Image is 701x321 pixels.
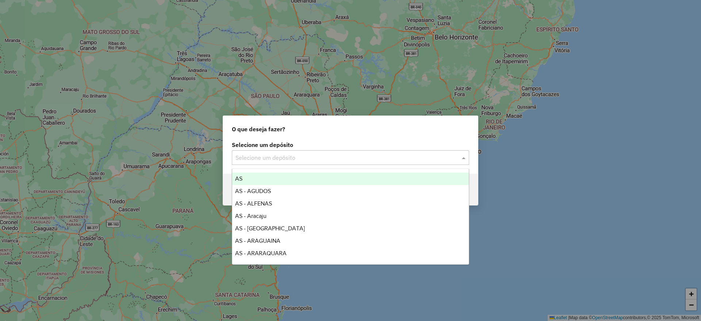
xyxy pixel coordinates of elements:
[235,175,242,182] span: AS
[235,188,271,194] span: AS - AGUDOS
[232,140,469,149] label: Selecione um depósito
[235,250,287,256] span: AS - ARARAQUARA
[235,225,305,231] span: AS - [GEOGRAPHIC_DATA]
[235,200,272,207] span: AS - ALFENAS
[232,169,469,265] ng-dropdown-panel: Options list
[235,238,280,244] span: AS - ARAGUAINA
[235,213,267,219] span: AS - Aracaju
[232,125,285,133] span: O que deseja fazer?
